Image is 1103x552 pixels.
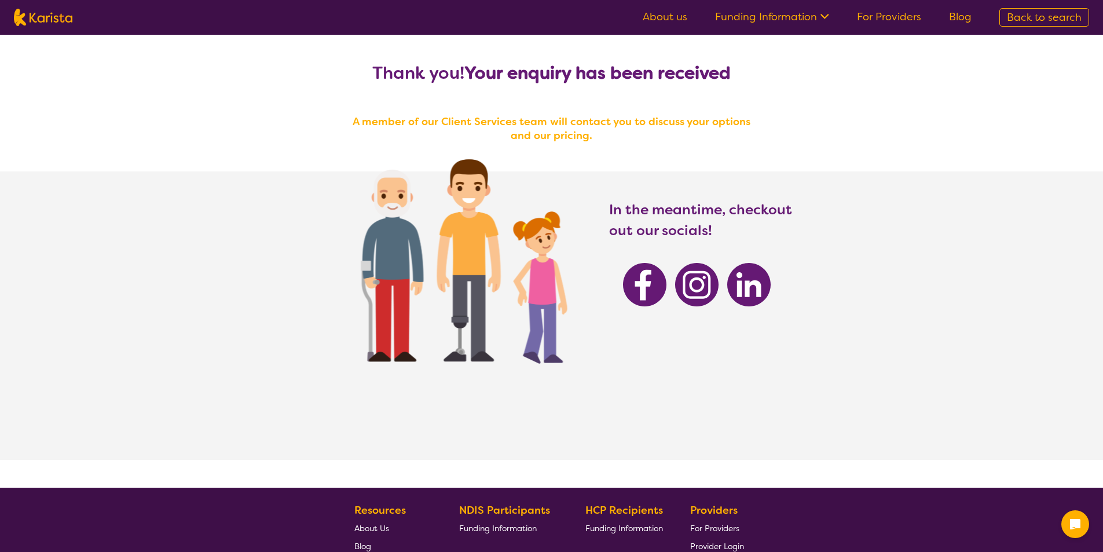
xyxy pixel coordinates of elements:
[609,199,793,241] h3: In the meantime, checkout out our socials!
[949,10,972,24] a: Blog
[857,10,921,24] a: For Providers
[715,10,829,24] a: Funding Information
[690,503,738,517] b: Providers
[354,519,432,537] a: About Us
[354,523,389,533] span: About Us
[690,523,739,533] span: For Providers
[1007,10,1082,24] span: Back to search
[675,263,719,306] img: Karista Instagram
[999,8,1089,27] a: Back to search
[354,541,371,551] span: Blog
[585,523,663,533] span: Funding Information
[326,130,592,385] img: Karista provider enquiry success
[585,503,663,517] b: HCP Recipients
[14,9,72,26] img: Karista logo
[354,503,406,517] b: Resources
[459,519,559,537] a: Funding Information
[623,263,666,306] img: Karista Facebook
[464,61,731,85] b: Your enquiry has been received
[690,541,744,551] span: Provider Login
[690,519,744,537] a: For Providers
[585,519,663,537] a: Funding Information
[343,63,760,83] h2: Thank you!
[459,523,537,533] span: Funding Information
[643,10,687,24] a: About us
[727,263,771,306] img: Karista Linkedin
[343,115,760,142] h4: A member of our Client Services team will contact you to discuss your options and our pricing.
[459,503,550,517] b: NDIS Participants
